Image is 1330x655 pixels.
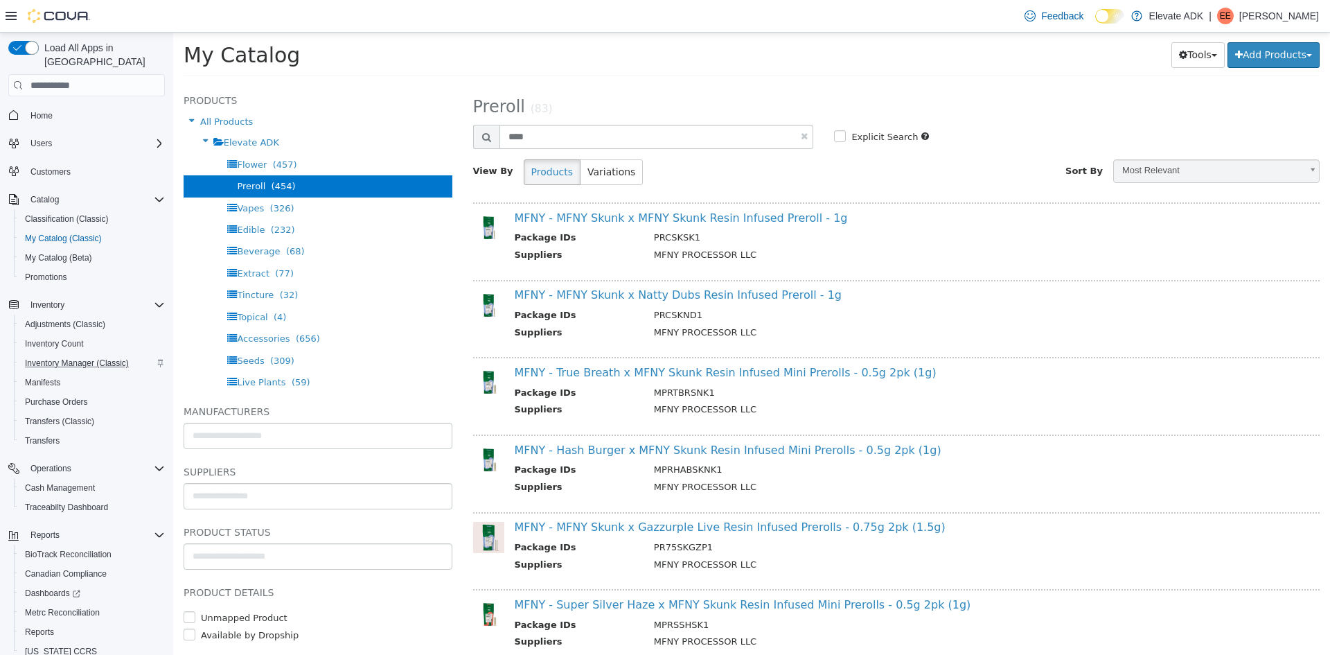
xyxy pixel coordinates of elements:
[19,250,98,266] a: My Catalog (Beta)
[19,230,165,247] span: My Catalog (Classic)
[10,431,279,448] h5: Suppliers
[25,460,77,477] button: Operations
[300,489,331,521] img: 150
[19,413,100,430] a: Transfers (Classic)
[25,107,58,124] a: Home
[1209,8,1212,24] p: |
[19,566,165,582] span: Canadian Compliance
[3,459,170,478] button: Operations
[25,297,70,313] button: Inventory
[97,323,121,333] span: (309)
[470,448,1116,465] td: MFNY PROCESSOR LLC
[14,248,170,268] button: My Catalog (Beta)
[19,316,165,333] span: Adjustments (Classic)
[64,279,94,290] span: Topical
[25,163,165,180] span: Customers
[97,171,121,181] span: (326)
[14,603,170,622] button: Metrc Reconciliation
[123,301,147,311] span: (656)
[25,568,107,579] span: Canadian Compliance
[30,194,59,205] span: Catalog
[342,198,470,216] th: Package IDs
[25,396,88,408] span: Purchase Orders
[25,191,64,208] button: Catalog
[64,171,91,181] span: Vapes
[19,413,165,430] span: Transfers (Classic)
[300,412,331,443] img: 150
[470,586,1116,603] td: MPRSSHSK1
[14,431,170,451] button: Transfers
[19,335,89,352] a: Inventory Count
[3,295,170,315] button: Inventory
[25,191,165,208] span: Catalog
[342,430,470,448] th: Package IDs
[24,579,114,593] label: Unmapped Product
[3,105,170,125] button: Home
[14,584,170,603] a: Dashboards
[19,585,165,602] span: Dashboards
[342,508,470,525] th: Package IDs
[19,499,114,516] a: Traceabilty Dashboard
[470,525,1116,543] td: MFNY PROCESSOR LLC
[19,335,165,352] span: Inventory Count
[14,353,170,373] button: Inventory Manager (Classic)
[19,211,165,227] span: Classification (Classic)
[342,586,470,603] th: Package IDs
[675,98,745,112] label: Explicit Search
[27,84,80,94] span: All Products
[470,293,1116,311] td: MFNY PROCESSOR LLC
[30,463,71,474] span: Operations
[300,133,340,143] span: View By
[1019,2,1089,30] a: Feedback
[25,460,165,477] span: Operations
[28,9,90,23] img: Cova
[25,607,100,618] span: Metrc Reconciliation
[19,230,107,247] a: My Catalog (Classic)
[19,316,111,333] a: Adjustments (Classic)
[19,566,112,582] a: Canadian Compliance
[64,236,96,246] span: Extract
[357,70,380,82] small: (83)
[30,138,52,149] span: Users
[342,411,768,424] a: MFNY - Hash Burger x MFNY Skunk Resin Infused Mini Prerolls - 0.5g 2pk (1g)
[51,105,106,115] span: Elevate ADK
[10,371,279,387] h5: Manufacturers
[470,353,1116,371] td: MPRTBRSNK1
[19,374,165,391] span: Manifests
[14,412,170,431] button: Transfers (Classic)
[25,527,65,543] button: Reports
[19,355,165,372] span: Inventory Manager (Classic)
[25,435,60,446] span: Transfers
[64,148,92,159] span: Preroll
[25,627,54,638] span: Reports
[14,478,170,498] button: Cash Management
[100,127,124,137] span: (457)
[19,624,60,640] a: Reports
[470,430,1116,448] td: MPRHABSKNK1
[19,394,165,410] span: Purchase Orders
[64,323,91,333] span: Seeds
[998,10,1052,35] button: Tools
[342,353,470,371] th: Package IDs
[470,276,1116,293] td: PRCSKND1
[342,488,772,501] a: MFNY - MFNY Skunk x Gazzurple Live Resin Infused Prerolls - 0.75g 2pk (1.5g)
[64,301,116,311] span: Accessories
[25,502,108,513] span: Traceabilty Dashboard
[342,525,470,543] th: Suppliers
[14,545,170,564] button: BioTrack Reconciliation
[300,180,331,211] img: 150
[64,213,107,224] span: Beverage
[342,216,470,233] th: Suppliers
[30,530,60,541] span: Reports
[300,334,331,365] img: 150
[14,564,170,584] button: Canadian Compliance
[30,299,64,311] span: Inventory
[98,192,122,202] span: (232)
[25,319,105,330] span: Adjustments (Classic)
[3,134,170,153] button: Users
[470,508,1116,525] td: PR75SKGZP1
[19,269,73,286] a: Promotions
[14,268,170,287] button: Promotions
[1220,8,1231,24] span: EE
[19,624,165,640] span: Reports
